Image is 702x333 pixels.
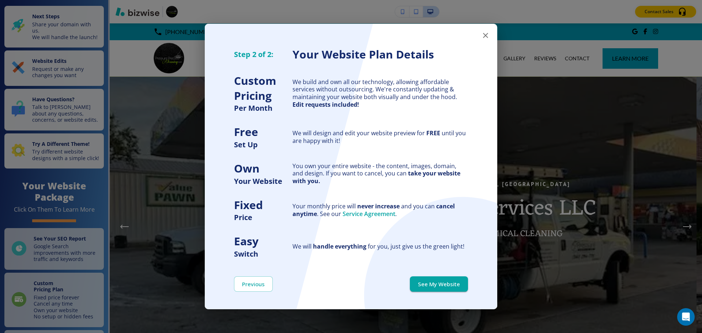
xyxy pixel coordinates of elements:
[234,234,258,249] strong: Easy
[426,129,440,137] strong: FREE
[234,197,263,212] strong: Fixed
[292,78,468,109] div: We build and own all our technology, allowing affordable services without outsourcing. We're cons...
[234,249,292,259] h5: Switch
[234,140,292,150] h5: Set Up
[292,203,468,218] div: Your monthly price will and you can . See our .
[234,73,276,103] strong: Custom Pricing
[234,124,258,139] strong: Free
[234,212,292,222] h5: Price
[677,308,695,326] div: Open Intercom Messenger
[292,129,468,145] div: We will design and edit your website preview for until you are happy with it!
[357,202,400,210] strong: never increase
[313,242,366,250] strong: handle everything
[292,101,359,109] strong: Edit requests included!
[234,276,273,292] button: Previous
[234,49,292,59] h5: Step 2 of 2:
[234,161,260,176] strong: Own
[234,103,292,113] h5: Per Month
[234,176,292,186] h5: Your Website
[292,162,468,185] div: You own your entire website - the content, images, domain, and design. If you want to cancel, you...
[343,210,395,218] a: Service Agreement
[292,243,468,250] div: We will for you, just give us the green light!
[292,169,460,185] strong: take your website with you.
[292,202,455,218] strong: cancel anytime
[292,47,468,62] h3: Your Website Plan Details
[410,276,468,292] button: See My Website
